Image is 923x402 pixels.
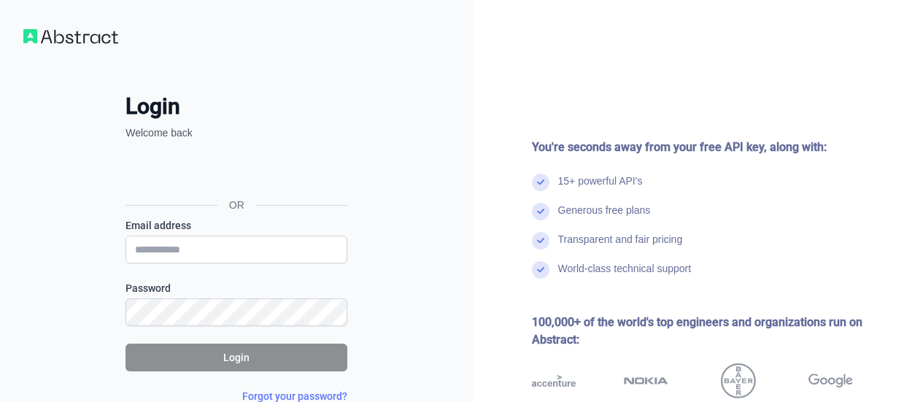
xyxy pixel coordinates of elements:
img: check mark [532,174,549,191]
h2: Login [125,93,347,120]
p: Welcome back [125,125,347,140]
img: check mark [532,203,549,220]
img: check mark [532,232,549,250]
img: nokia [624,363,668,398]
div: Generous free plans [558,203,651,232]
img: Workflow [23,29,118,44]
img: bayer [721,363,756,398]
img: google [808,363,853,398]
iframe: Sign in with Google Button [118,156,352,188]
div: World-class technical support [558,261,692,290]
div: You're seconds away from your free API key, along with: [532,139,900,156]
div: 100,000+ of the world's top engineers and organizations run on Abstract: [532,314,900,349]
img: check mark [532,261,549,279]
div: Transparent and fair pricing [558,232,683,261]
span: OR [217,198,256,212]
a: Forgot your password? [242,390,347,402]
label: Password [125,281,347,295]
label: Email address [125,218,347,233]
button: Login [125,344,347,371]
img: accenture [532,363,576,398]
div: 15+ powerful API's [558,174,643,203]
